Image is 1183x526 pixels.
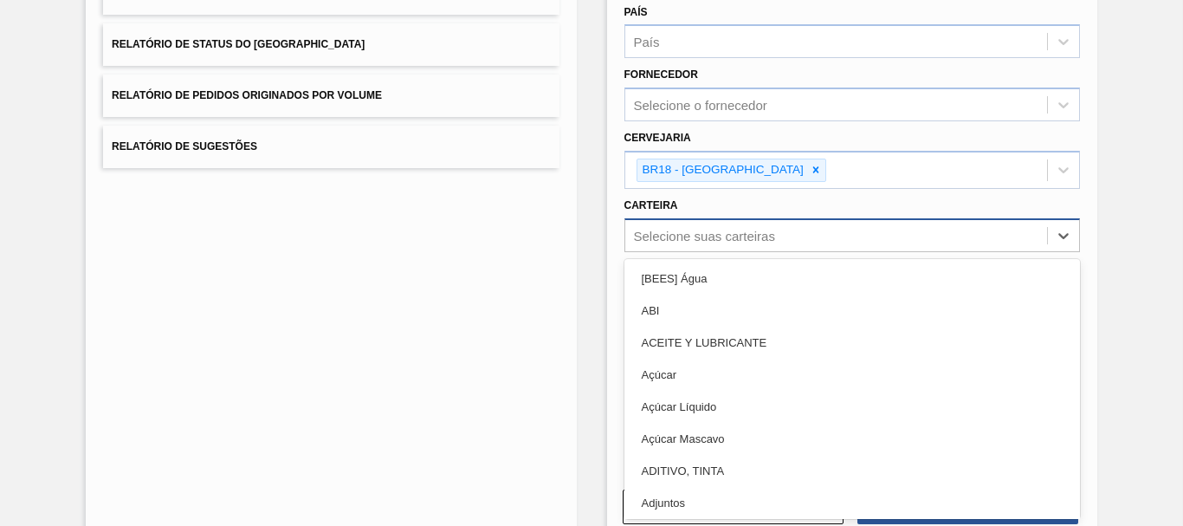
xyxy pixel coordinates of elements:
[103,23,559,66] button: Relatório de Status do [GEOGRAPHIC_DATA]
[623,490,844,524] button: Limpar
[112,89,382,101] span: Relatório de Pedidos Originados por Volume
[624,68,698,81] label: Fornecedor
[624,487,1080,519] div: Adjuntos
[624,391,1080,423] div: Açúcar Líquido
[103,75,559,117] button: Relatório de Pedidos Originados por Volume
[112,38,365,50] span: Relatório de Status do [GEOGRAPHIC_DATA]
[624,263,1080,295] div: [BEES] Água
[112,140,257,153] span: Relatório de Sugestões
[624,455,1080,487] div: ADITIVO, TINTA
[103,126,559,168] button: Relatório de Sugestões
[624,327,1080,359] div: ACEITE Y LUBRICANTE
[634,98,767,113] div: Selecione o fornecedor
[624,132,691,144] label: Cervejaria
[624,423,1080,455] div: Açúcar Mascavo
[624,199,678,211] label: Carteira
[624,295,1080,327] div: ABI
[634,35,660,49] div: País
[624,359,1080,391] div: Açúcar
[634,228,775,243] div: Selecione suas carteiras
[637,159,806,181] div: BR18 - [GEOGRAPHIC_DATA]
[624,6,648,18] label: País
